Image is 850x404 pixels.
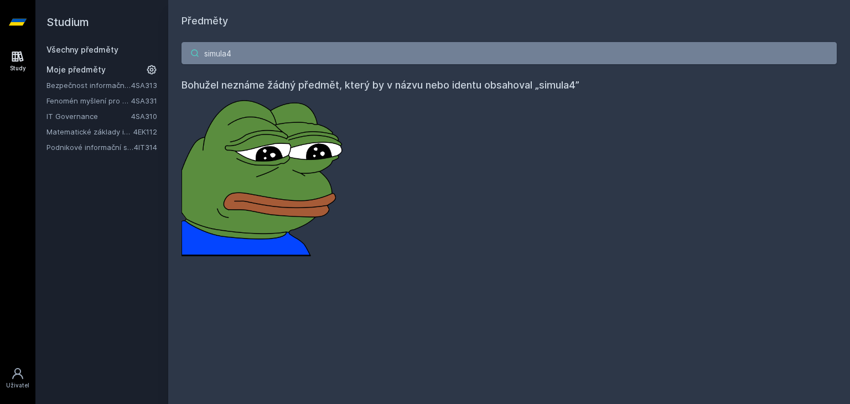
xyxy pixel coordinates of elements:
[131,112,157,121] a: 4SA310
[6,381,29,390] div: Uživatel
[2,44,33,78] a: Study
[182,13,837,29] h1: Předměty
[131,81,157,90] a: 4SA313
[182,93,348,256] img: error_picture.png
[46,126,133,137] a: Matematické základy informatiky
[134,143,157,152] a: 4IT314
[46,142,134,153] a: Podnikové informační systémy
[182,42,837,64] input: Název nebo ident předmětu…
[46,80,131,91] a: Bezpečnost informačních systémů
[131,96,157,105] a: 4SA331
[133,127,157,136] a: 4EK112
[182,77,837,93] h4: Bohužel neznáme žádný předmět, který by v názvu nebo identu obsahoval „simula4”
[46,111,131,122] a: IT Governance
[10,64,26,72] div: Study
[46,95,131,106] a: Fenomén myšlení pro manažery
[2,361,33,395] a: Uživatel
[46,64,106,75] span: Moje předměty
[46,45,118,54] a: Všechny předměty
